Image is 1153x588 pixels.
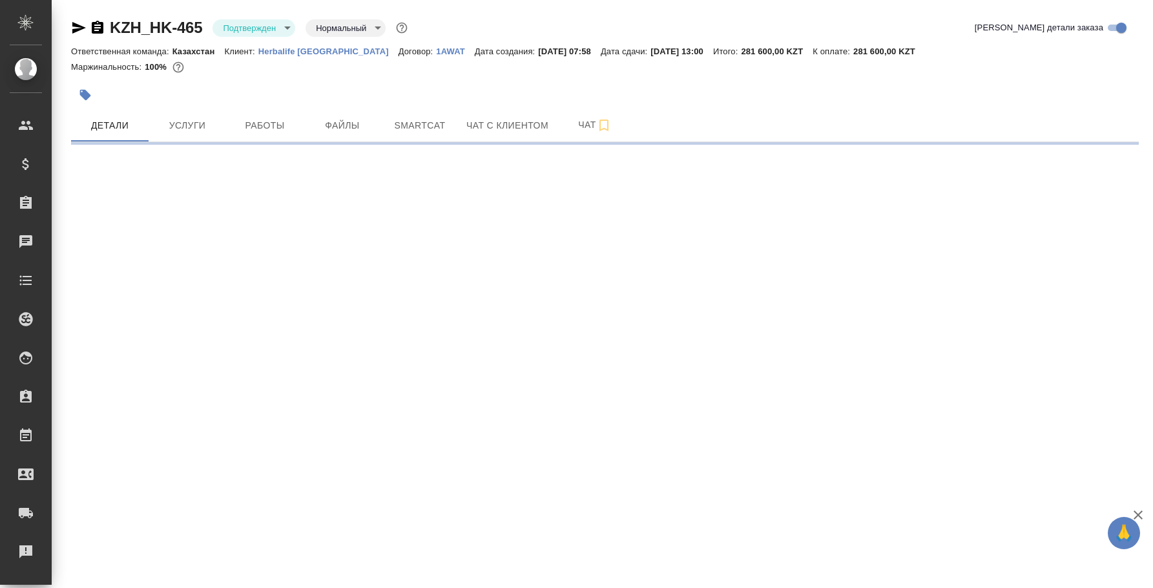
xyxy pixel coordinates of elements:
[306,19,386,37] div: Подтвержден
[436,45,475,56] a: 1AWAT
[224,47,258,56] p: Клиент:
[71,20,87,36] button: Скопировать ссылку для ЯМессенджера
[466,118,548,134] span: Чат с клиентом
[389,118,451,134] span: Smartcat
[853,47,925,56] p: 281 600,00 KZT
[399,47,437,56] p: Договор:
[538,47,601,56] p: [DATE] 07:58
[71,47,172,56] p: Ответственная команда:
[79,118,141,134] span: Детали
[219,23,280,34] button: Подтвержден
[1108,517,1140,549] button: 🙏
[596,118,612,133] svg: Подписаться
[813,47,853,56] p: К оплате:
[311,118,373,134] span: Файлы
[71,62,145,72] p: Маржинальность:
[393,19,410,36] button: Доп статусы указывают на важность/срочность заказа
[156,118,218,134] span: Услуги
[213,19,295,37] div: Подтвержден
[258,45,399,56] a: Herbalife [GEOGRAPHIC_DATA]
[713,47,741,56] p: Итого:
[475,47,538,56] p: Дата создания:
[234,118,296,134] span: Работы
[601,47,650,56] p: Дата сдачи:
[436,47,475,56] p: 1AWAT
[172,47,225,56] p: Казахстан
[650,47,713,56] p: [DATE] 13:00
[110,19,202,36] a: KZH_HK-465
[312,23,370,34] button: Нормальный
[1113,520,1135,547] span: 🙏
[145,62,170,72] p: 100%
[90,20,105,36] button: Скопировать ссылку
[975,21,1103,34] span: [PERSON_NAME] детали заказа
[741,47,813,56] p: 281 600,00 KZT
[564,117,626,133] span: Чат
[170,59,187,76] button: 0.00 KZT;
[71,81,99,109] button: Добавить тэг
[258,47,399,56] p: Herbalife [GEOGRAPHIC_DATA]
